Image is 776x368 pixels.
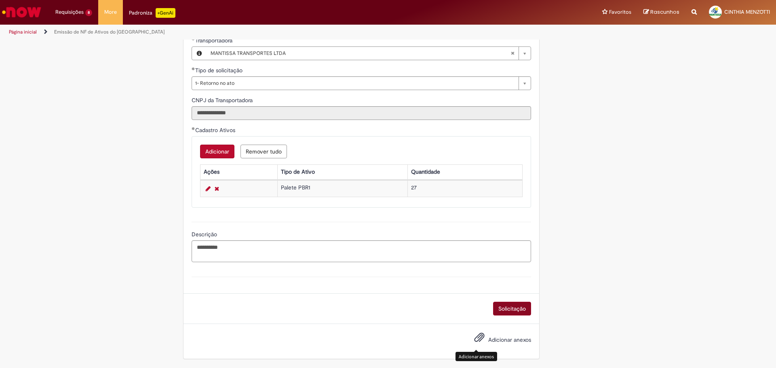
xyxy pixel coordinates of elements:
[195,126,237,134] span: Cadastro Ativos
[493,302,531,315] button: Solicitação
[104,8,117,16] span: More
[643,8,679,16] a: Rascunhos
[455,352,497,361] div: Adicionar anexos
[211,47,510,60] span: MANTISSA TRANSPORTES LTDA
[207,47,531,60] a: MANTISSA TRANSPORTES LTDALimpar campo Transportadora
[192,97,254,104] span: Somente leitura - CNPJ da Transportadora
[200,145,234,158] button: Add a row for Cadastro Ativos
[195,77,515,90] span: 1- Retorno no ato
[192,127,195,130] span: Obrigatório Preenchido
[472,330,487,349] button: Adicionar anexos
[192,106,531,120] input: CNPJ da Transportadora
[408,164,523,179] th: Quantidade
[650,8,679,16] span: Rascunhos
[408,180,523,197] td: 27
[240,145,287,158] button: Remove all rows for Cadastro Ativos
[204,184,213,193] a: Editar Linha 1
[54,29,164,35] a: Emissão de NF de Ativos do [GEOGRAPHIC_DATA]
[200,164,277,179] th: Ações
[724,8,770,15] span: CINTHIA MENZOTTI
[192,37,195,40] span: Obrigatório Preenchido
[55,8,84,16] span: Requisições
[195,37,234,44] span: Necessários - Transportadora
[6,25,511,40] ul: Trilhas de página
[85,9,92,16] span: 8
[609,8,631,16] span: Favoritos
[192,231,219,238] span: Descrição
[129,8,175,18] div: Padroniza
[192,67,195,70] span: Obrigatório Preenchido
[278,180,408,197] td: Palete PBR1
[278,164,408,179] th: Tipo de Ativo
[195,67,244,74] span: Tipo de solicitação
[192,240,531,262] textarea: Descrição
[9,29,37,35] a: Página inicial
[506,47,519,60] abbr: Limpar campo Transportadora
[213,184,221,193] a: Remover linha 1
[1,4,42,20] img: ServiceNow
[192,47,207,60] button: Transportadora, Visualizar este registro MANTISSA TRANSPORTES LTDA
[156,8,175,18] p: +GenAi
[488,336,531,343] span: Adicionar anexos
